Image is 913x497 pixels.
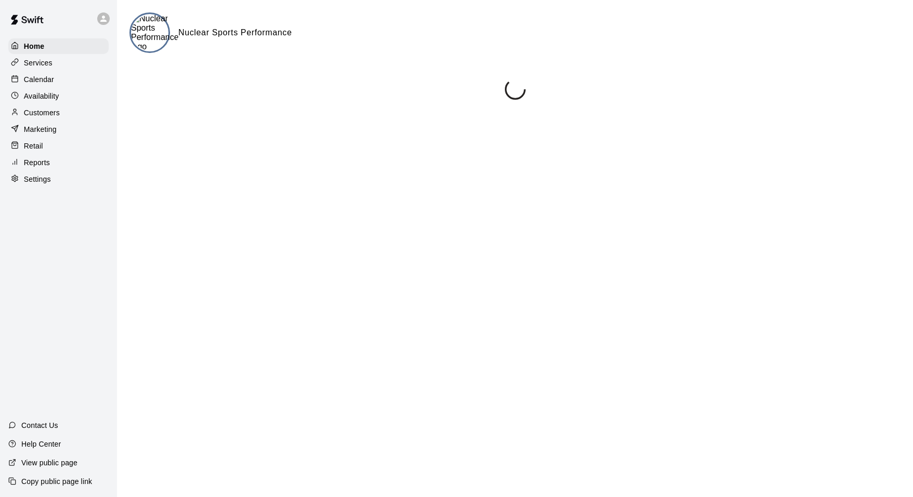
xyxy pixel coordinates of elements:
[8,38,109,54] a: Home
[8,72,109,87] a: Calendar
[24,74,54,85] p: Calendar
[8,138,109,154] a: Retail
[24,141,43,151] p: Retail
[24,58,53,68] p: Services
[178,26,292,39] h6: Nuclear Sports Performance
[21,458,77,468] p: View public page
[8,155,109,170] a: Reports
[21,476,92,487] p: Copy public page link
[8,122,109,137] a: Marketing
[24,108,60,118] p: Customers
[131,14,179,51] img: Nuclear Sports Performance logo
[8,55,109,71] a: Services
[24,157,50,168] p: Reports
[24,91,59,101] p: Availability
[21,439,61,449] p: Help Center
[8,105,109,120] a: Customers
[8,171,109,187] a: Settings
[24,41,45,51] p: Home
[24,124,57,135] p: Marketing
[24,174,51,184] p: Settings
[8,88,109,104] a: Availability
[21,420,58,431] p: Contact Us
